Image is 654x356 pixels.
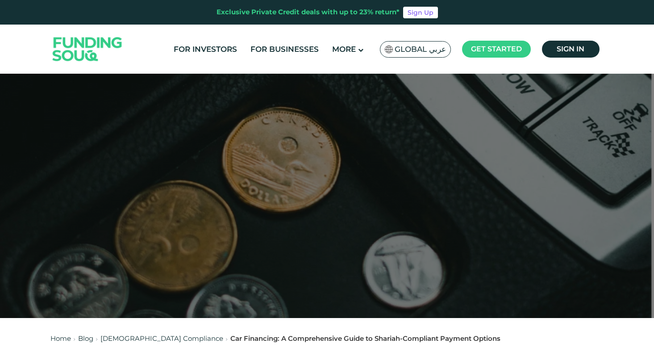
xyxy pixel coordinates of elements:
a: Home [50,334,71,343]
a: Sign in [542,41,600,58]
div: Exclusive Private Credit deals with up to 23% return* [217,7,400,17]
a: Blog [78,334,93,343]
span: Get started [471,45,522,53]
img: Logo [44,27,131,72]
span: Sign in [557,45,584,53]
img: SA Flag [385,46,393,53]
div: Car Financing: A Comprehensive Guide to Shariah-Compliant Payment Options [230,334,500,344]
span: More [332,45,356,54]
a: [DEMOGRAPHIC_DATA] Compliance [100,334,223,343]
a: For Businesses [248,42,321,57]
span: Global عربي [395,44,446,54]
a: Sign Up [403,7,438,18]
a: For Investors [171,42,239,57]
